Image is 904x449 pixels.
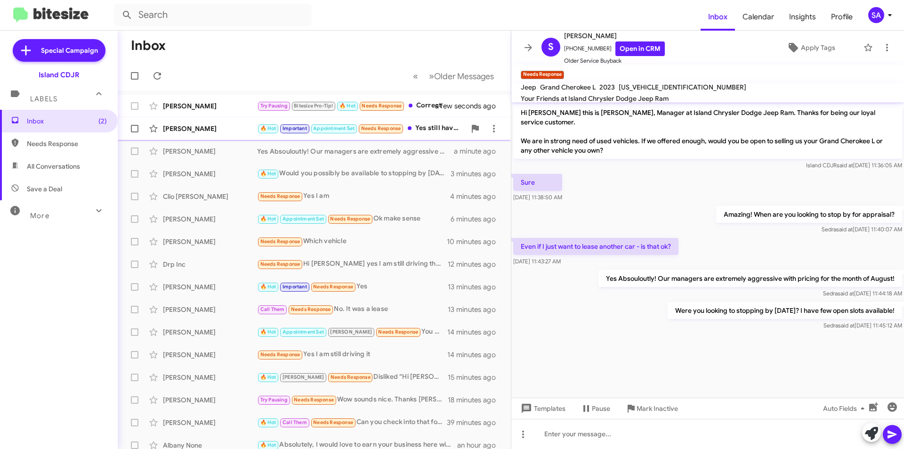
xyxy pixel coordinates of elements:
span: Sedra [DATE] 11:45:12 AM [823,322,902,329]
div: Would you possibly be available to stopping by [DATE] or [DATE] for an appraisal? [257,168,451,179]
a: Calendar [735,3,782,31]
span: » [429,70,434,82]
span: 🔥 Hot [339,103,355,109]
span: 🔥 Hot [260,329,276,335]
div: Yes Absouloutly! Our managers are extremely aggressive with pricing for the month of August! [257,147,454,156]
span: said at [837,162,853,169]
div: Can you check into that for me if they got worked on there I had to fill out a survey on the phon... [257,417,447,428]
div: [PERSON_NAME] [163,395,257,405]
div: 14 minutes ago [447,327,503,337]
div: [PERSON_NAME] [163,305,257,314]
span: Needs Response [362,103,402,109]
span: Appointment Set [282,216,324,222]
button: Templates [511,400,573,417]
div: 14 minutes ago [447,350,503,359]
span: 2023 [599,83,615,91]
span: [US_VEHICLE_IDENTIFICATION_NUMBER] [619,83,746,91]
a: Insights [782,3,823,31]
div: Wow sounds nice. Thanks [PERSON_NAME]! 🥰 [257,394,448,405]
div: 15 minutes ago [448,373,503,382]
button: Next [423,66,500,86]
span: Needs Response [294,397,334,403]
span: 🔥 Hot [260,171,276,177]
a: Profile [823,3,860,31]
div: [PERSON_NAME] [163,214,257,224]
span: Needs Response [291,306,331,312]
div: Yes I am [257,191,450,202]
span: Needs Response [260,238,300,245]
span: Needs Response [361,125,401,131]
div: Island CDJR [39,70,80,80]
span: Auto Fields [823,400,868,417]
div: 39 minutes ago [447,418,503,427]
span: Appointment Set [313,125,355,131]
span: 🔥 Hot [260,125,276,131]
div: a minute ago [454,147,503,156]
span: Needs Response [260,261,300,267]
div: Disliked “Hi [PERSON_NAME] this is [PERSON_NAME] at Island Chrysler Dodge Jeep Ram. Been a while,... [257,372,448,383]
span: Needs Response [331,374,371,380]
span: [PERSON_NAME] [282,374,324,380]
span: S [548,40,554,55]
h1: Inbox [131,38,166,53]
span: More [30,212,49,220]
span: Call Them [260,306,285,312]
span: Needs Response [378,329,418,335]
span: All Conversations [27,162,80,171]
button: Previous [407,66,424,86]
span: Jeep [521,83,536,91]
p: Amazing! When are you looking to stop by for appraisal? [716,206,902,223]
span: Try Pausing [260,397,288,403]
span: « [413,70,418,82]
span: Mark Inactive [637,400,678,417]
div: [PERSON_NAME] [163,101,257,111]
span: Save a Deal [27,184,62,194]
a: Inbox [701,3,735,31]
span: Island CDJR [DATE] 11:36:05 AM [806,162,902,169]
div: [PERSON_NAME] [163,282,257,292]
span: Call Them [282,419,307,425]
p: Were you looking to stopping by [DATE]? I have few open slots available! [668,302,902,319]
span: Needs Response [27,139,107,148]
div: Drp Inc [163,260,257,269]
div: You guys won't give me what I am asking for it so please take me off the callers list [257,327,447,337]
small: Needs Response [521,71,564,79]
p: Hi [PERSON_NAME] this is [PERSON_NAME], Manager at Island Chrysler Dodge Jeep Ram. Thanks for bei... [513,104,902,159]
span: [DATE] 11:38:50 AM [513,194,562,201]
input: Search [114,4,312,26]
p: Sure [513,174,562,191]
span: Templates [519,400,565,417]
span: Needs Response [260,193,300,199]
span: [PHONE_NUMBER] [564,41,665,56]
div: Ok make sense [257,213,451,224]
span: Sedra [DATE] 11:40:07 AM [822,226,902,233]
span: Needs Response [313,284,353,290]
div: [PERSON_NAME] [163,124,257,133]
p: Even if I just want to lease another car - is that ok? [513,238,678,255]
div: [PERSON_NAME] [163,350,257,359]
span: 🔥 Hot [260,374,276,380]
div: [PERSON_NAME] [163,237,257,246]
a: Special Campaign [13,39,105,62]
span: Apply Tags [801,39,835,56]
div: 18 minutes ago [448,395,503,405]
span: Important [282,284,307,290]
span: said at [838,322,855,329]
div: a few seconds ago [447,101,503,111]
div: Clio [PERSON_NAME] [163,192,257,201]
div: [PERSON_NAME] [163,373,257,382]
span: Bitesize Pro-Tip! [294,103,333,109]
span: (2) [98,116,107,126]
nav: Page navigation example [408,66,500,86]
a: Open in CRM [615,41,665,56]
div: [PERSON_NAME] [163,147,257,156]
span: Sedra [DATE] 11:44:18 AM [823,290,902,297]
span: Labels [30,95,57,103]
span: [PERSON_NAME] [330,329,372,335]
span: Inbox [27,116,107,126]
p: Yes Absouloutly! Our managers are extremely aggressive with pricing for the month of August! [598,270,902,287]
div: Which vehicle [257,236,447,247]
div: 3 minutes ago [451,169,503,179]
